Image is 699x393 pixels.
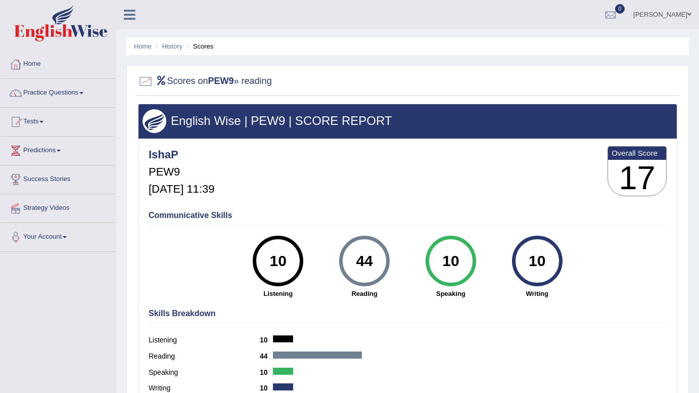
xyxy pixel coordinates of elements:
b: 10 [260,368,273,376]
strong: Reading [327,289,403,298]
b: PEW9 [208,76,234,86]
h2: Scores on » reading [138,74,272,89]
li: Scores [184,41,214,51]
div: 10 [432,240,469,282]
a: Tests [1,108,116,133]
div: 10 [260,240,297,282]
b: 44 [260,352,273,360]
b: 10 [260,384,273,392]
h3: English Wise | PEW9 | SCORE REPORT [143,114,673,127]
h4: Skills Breakdown [149,309,667,318]
label: Listening [149,335,260,345]
a: Practice Questions [1,79,116,104]
h5: [DATE] 11:39 [149,183,214,195]
h3: 17 [608,160,666,196]
label: Speaking [149,367,260,378]
img: wings.png [143,109,166,133]
h4: IshaP [149,149,214,161]
strong: Writing [499,289,575,298]
a: Strategy Videos [1,194,116,220]
strong: Speaking [412,289,489,298]
a: Home [134,42,152,50]
strong: Listening [240,289,316,298]
a: Success Stories [1,165,116,191]
div: 44 [346,240,383,282]
label: Reading [149,351,260,362]
b: Overall Score [612,149,663,157]
b: 10 [260,336,273,344]
a: Your Account [1,223,116,248]
a: History [162,42,182,50]
a: Home [1,50,116,75]
a: Predictions [1,137,116,162]
div: 10 [519,240,555,282]
span: 0 [615,4,625,14]
h5: PEW9 [149,166,214,178]
h4: Communicative Skills [149,211,667,220]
